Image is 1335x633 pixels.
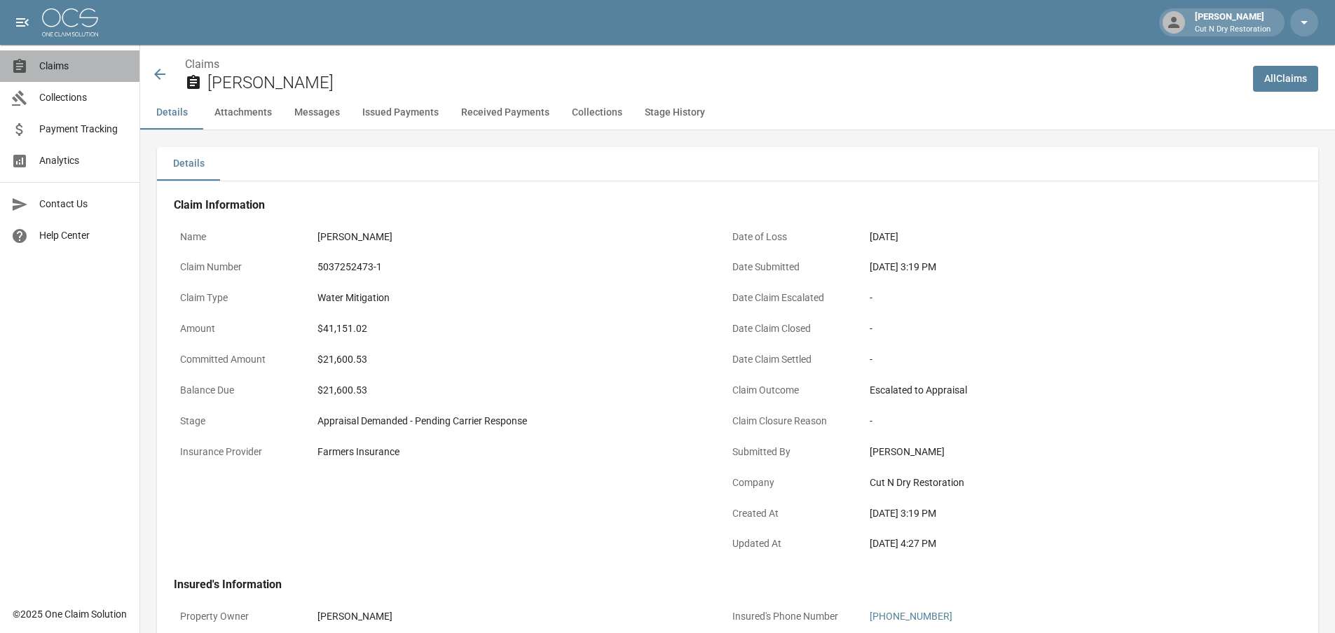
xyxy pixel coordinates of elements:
button: Received Payments [450,96,561,130]
div: - [870,321,1255,336]
div: [DATE] 4:27 PM [870,536,1255,551]
div: [DATE] 3:19 PM [870,506,1255,521]
p: Date Claim Closed [726,315,852,342]
div: © 2025 One Claim Solution [13,607,127,621]
span: Help Center [39,228,128,243]
p: Submitted By [726,438,852,466]
button: Stage History [634,96,716,130]
div: [DATE] 3:19 PM [870,260,1255,274]
p: Committed Amount [174,346,300,373]
p: Name [174,223,300,251]
div: Cut N Dry Restoration [870,475,1255,490]
p: Property Owner [174,603,300,630]
p: Date of Loss [726,223,852,251]
span: Claims [39,59,128,74]
button: Details [157,147,220,181]
span: Contact Us [39,197,128,211]
p: Stage [174,408,300,435]
p: Balance Due [174,377,300,404]
div: [DATE] [870,230,1255,244]
div: - [870,352,1255,367]
div: anchor tabs [140,96,1335,130]
div: Farmers Insurance [317,445,703,459]
div: Water Mitigation [317,291,703,305]
p: Claim Number [174,253,300,281]
div: Escalated to Appraisal [870,383,1255,398]
p: Created At [726,500,852,527]
div: - [870,291,1255,305]
h4: Claim Information [174,198,1261,212]
div: [PERSON_NAME] [1189,10,1276,35]
p: Claim Outcome [726,377,852,404]
p: Insured's Phone Number [726,603,852,630]
p: Date Claim Settled [726,346,852,373]
div: $21,600.53 [317,352,703,367]
div: details tabs [157,147,1318,181]
button: Issued Payments [351,96,450,130]
button: Details [140,96,203,130]
div: [PERSON_NAME] [317,230,703,244]
nav: breadcrumb [185,56,1242,73]
p: Company [726,469,852,496]
div: $41,151.02 [317,321,703,336]
p: Insurance Provider [174,438,300,466]
button: Collections [561,96,634,130]
a: Claims [185,57,219,71]
div: $21,600.53 [317,383,703,398]
button: Attachments [203,96,283,130]
div: - [870,414,1255,429]
span: Payment Tracking [39,122,128,137]
p: Updated At [726,530,852,557]
p: Date Claim Escalated [726,284,852,312]
p: Claim Closure Reason [726,408,852,435]
button: open drawer [8,8,36,36]
p: Amount [174,315,300,342]
p: Date Submitted [726,253,852,281]
a: [PHONE_NUMBER] [870,611,952,622]
div: [PERSON_NAME] [317,609,703,624]
a: AllClaims [1253,66,1318,92]
div: [PERSON_NAME] [870,445,1255,459]
p: Claim Type [174,284,300,312]
p: Cut N Dry Restoration [1195,24,1271,36]
button: Messages [283,96,351,130]
span: Collections [39,90,128,105]
img: ocs-logo-white-transparent.png [42,8,98,36]
h2: [PERSON_NAME] [207,73,1242,93]
span: Analytics [39,153,128,168]
div: 5037252473-1 [317,260,703,274]
h4: Insured's Information [174,578,1261,592]
div: Appraisal Demanded - Pending Carrier Response [317,414,703,429]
